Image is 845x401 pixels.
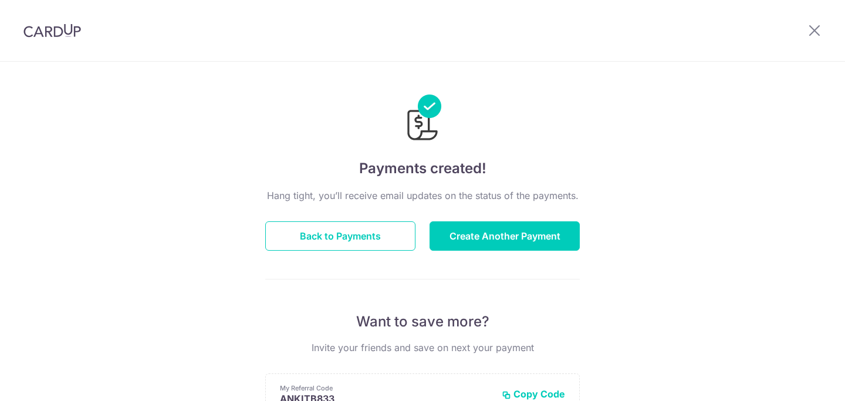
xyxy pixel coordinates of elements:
button: Copy Code [502,388,565,400]
p: Want to save more? [265,312,580,331]
p: Hang tight, you’ll receive email updates on the status of the payments. [265,188,580,203]
img: CardUp [23,23,81,38]
p: My Referral Code [280,383,492,393]
p: Invite your friends and save on next your payment [265,341,580,355]
h4: Payments created! [265,158,580,179]
button: Back to Payments [265,221,415,251]
button: Create Another Payment [430,221,580,251]
img: Payments [404,95,441,144]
